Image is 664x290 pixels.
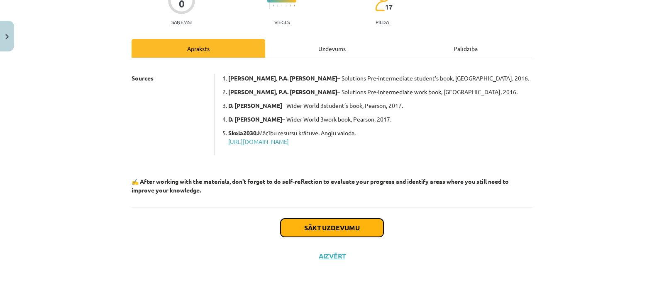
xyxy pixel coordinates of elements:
strong: D. [PERSON_NAME] [228,102,282,109]
img: icon-short-line-57e1e144782c952c97e751825c79c345078a6d821885a25fce030b3d8c18986b.svg [294,5,295,7]
img: icon-short-line-57e1e144782c952c97e751825c79c345078a6d821885a25fce030b3d8c18986b.svg [290,5,290,7]
p: Viegls [274,19,290,25]
p: – Wider World 3student’s book, Pearson, 2017. [228,101,532,110]
button: Sākt uzdevumu [281,219,383,237]
strong: [PERSON_NAME], P.A. [PERSON_NAME] [228,88,337,95]
p: – Wider World 3work book, Pearson, 2017. [228,115,532,124]
img: icon-close-lesson-0947bae3869378f0d4975bcd49f059093ad1ed9edebbc8119c70593378902aed.svg [5,34,9,39]
img: icon-short-line-57e1e144782c952c97e751825c79c345078a6d821885a25fce030b3d8c18986b.svg [273,5,274,7]
p: – Solutions Pre-intermediate work book, [GEOGRAPHIC_DATA], 2016. [228,88,532,96]
strong: D. [PERSON_NAME] [228,115,282,123]
div: Apraksts [132,39,265,58]
p: pilda [376,19,389,25]
p: – Solutions Pre-intermediate student’s book, [GEOGRAPHIC_DATA], 2016. [228,74,532,83]
div: Palīdzība [399,39,532,58]
div: Uzdevums [265,39,399,58]
p: Mācību resursu krātuve. Angļu valoda. [228,129,532,146]
strong: ✍️ After working with the materials, don't forget to do self-reflection to evaluate your progress... [132,178,509,194]
strong: [PERSON_NAME], P.A. [PERSON_NAME] [228,74,337,82]
a: [URL][DOMAIN_NAME] [228,138,289,145]
img: icon-short-line-57e1e144782c952c97e751825c79c345078a6d821885a25fce030b3d8c18986b.svg [277,5,278,7]
p: Saņemsi [168,19,195,25]
button: Aizvērt [316,252,348,260]
strong: Sources [132,74,154,82]
span: 17 [385,3,393,11]
img: icon-short-line-57e1e144782c952c97e751825c79c345078a6d821885a25fce030b3d8c18986b.svg [281,5,282,7]
strong: Skola2030. [228,129,258,136]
